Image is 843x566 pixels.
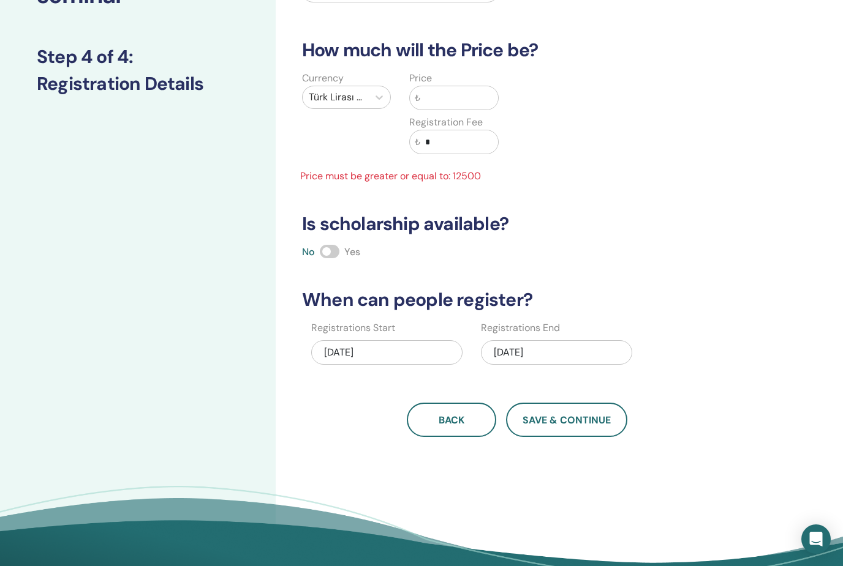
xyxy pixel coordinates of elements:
[409,71,432,86] label: Price
[311,340,463,365] div: [DATE]
[295,213,739,235] h3: Is scholarship available?
[295,289,739,311] h3: When can people register?
[407,403,496,437] button: Back
[409,115,483,130] label: Registration Fee
[523,414,611,426] span: Save & Continue
[439,414,464,426] span: Back
[311,321,395,335] label: Registrations Start
[506,403,627,437] button: Save & Continue
[481,340,632,365] div: [DATE]
[37,73,239,95] h3: Registration Details
[481,321,560,335] label: Registrations End
[295,39,739,61] h3: How much will the Price be?
[415,92,420,105] span: ₺
[801,524,831,554] div: Open Intercom Messenger
[302,71,344,86] label: Currency
[302,245,315,258] span: No
[344,245,360,258] span: Yes
[293,169,508,184] span: Price must be greater or equal to: 12500
[37,46,239,68] h3: Step 4 of 4 :
[415,136,420,149] span: ₺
